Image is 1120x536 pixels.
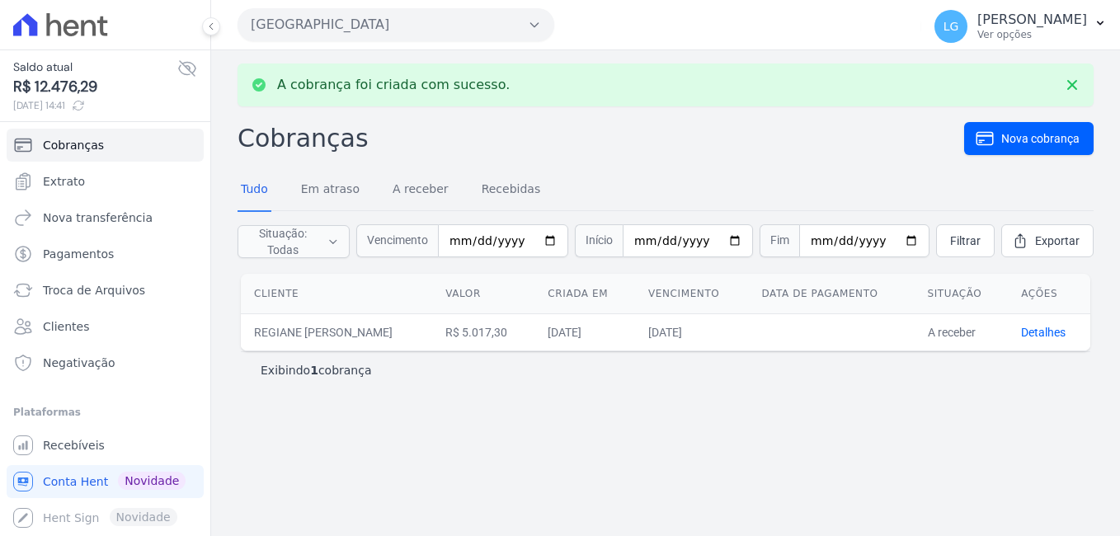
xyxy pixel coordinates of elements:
[7,274,204,307] a: Troca de Arquivos
[277,77,510,93] p: A cobrança foi criada com sucesso.
[432,274,534,314] th: Valor
[43,173,85,190] span: Extrato
[13,402,197,422] div: Plataformas
[7,201,204,234] a: Nova transferência
[635,313,748,350] td: [DATE]
[432,313,534,350] td: R$ 5.017,30
[238,169,271,212] a: Tudo
[944,21,959,32] span: LG
[43,318,89,335] span: Clientes
[1021,326,1066,339] a: Detalhes
[7,429,204,462] a: Recebíveis
[534,313,635,350] td: [DATE]
[748,274,914,314] th: Data de pagamento
[248,225,318,258] span: Situação: Todas
[241,274,432,314] th: Cliente
[7,237,204,270] a: Pagamentos
[13,98,177,113] span: [DATE] 14:41
[977,12,1087,28] p: [PERSON_NAME]
[936,224,995,257] a: Filtrar
[43,355,115,371] span: Negativação
[915,313,1009,350] td: A receber
[13,76,177,98] span: R$ 12.476,29
[310,364,318,377] b: 1
[1035,233,1080,249] span: Exportar
[977,28,1087,41] p: Ver opções
[43,437,105,454] span: Recebíveis
[7,165,204,198] a: Extrato
[43,137,104,153] span: Cobranças
[241,313,432,350] td: REGIANE [PERSON_NAME]
[238,225,350,258] button: Situação: Todas
[534,274,635,314] th: Criada em
[7,465,204,498] a: Conta Hent Novidade
[43,246,114,262] span: Pagamentos
[43,209,153,226] span: Nova transferência
[575,224,623,257] span: Início
[1001,130,1080,147] span: Nova cobrança
[950,233,981,249] span: Filtrar
[7,129,204,162] a: Cobranças
[238,120,964,157] h2: Cobranças
[13,129,197,534] nav: Sidebar
[298,169,363,212] a: Em atraso
[760,224,799,257] span: Fim
[921,3,1120,49] button: LG [PERSON_NAME] Ver opções
[261,362,372,378] p: Exibindo cobrança
[1008,274,1090,314] th: Ações
[43,473,108,490] span: Conta Hent
[478,169,544,212] a: Recebidas
[915,274,1009,314] th: Situação
[43,282,145,299] span: Troca de Arquivos
[389,169,452,212] a: A receber
[964,122,1094,155] a: Nova cobrança
[356,224,438,257] span: Vencimento
[7,346,204,379] a: Negativação
[1001,224,1094,257] a: Exportar
[13,59,177,76] span: Saldo atual
[118,472,186,490] span: Novidade
[635,274,748,314] th: Vencimento
[238,8,554,41] button: [GEOGRAPHIC_DATA]
[7,310,204,343] a: Clientes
